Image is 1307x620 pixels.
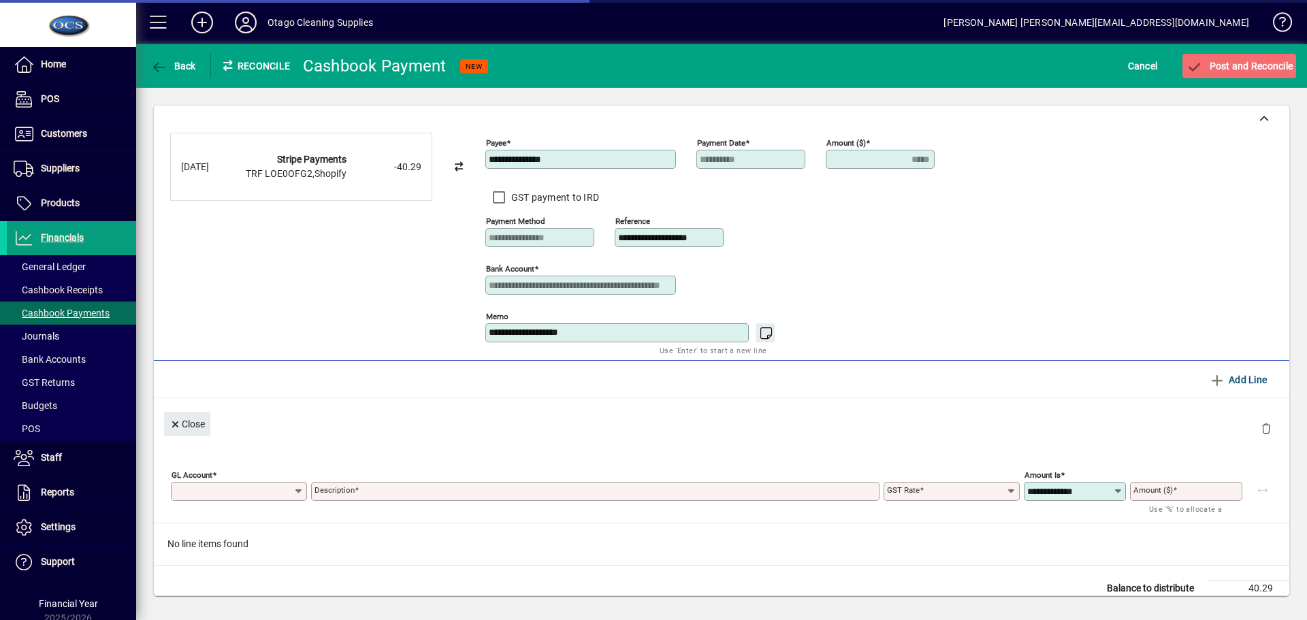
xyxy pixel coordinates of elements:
span: Journals [14,331,59,342]
span: General Ledger [14,261,86,272]
div: [PERSON_NAME] [PERSON_NAME][EMAIL_ADDRESS][DOMAIN_NAME] [943,12,1249,33]
span: Cashbook Payments [14,308,110,319]
a: Reports [7,476,136,510]
span: Products [41,197,80,208]
a: Cashbook Payments [7,301,136,325]
a: POS [7,82,136,116]
button: Delete [1250,412,1282,444]
mat-hint: Use '%' to allocate a percentage [1149,501,1231,530]
td: Balance to distribute [1100,581,1208,597]
a: Suppliers [7,152,136,186]
span: Cancel [1128,55,1158,77]
mat-label: GST rate [887,485,920,495]
button: Add [180,10,224,35]
a: Support [7,545,136,579]
span: POS [14,423,40,434]
mat-label: Reference [615,216,650,226]
span: Support [41,556,75,567]
span: Reports [41,487,74,497]
strong: Stripe Payments [277,154,346,165]
mat-label: Amount ($) [826,138,866,148]
mat-label: GL Account [172,470,212,480]
app-page-header-button: Close [161,417,214,429]
span: Budgets [14,400,57,411]
span: Bank Accounts [14,354,86,365]
button: Post and Reconcile [1182,54,1296,78]
app-page-header-button: Back [136,54,211,78]
span: Post and Reconcile [1186,61,1293,71]
button: Close [164,412,210,436]
a: Knowledge Base [1263,3,1290,47]
span: GST Returns [14,377,75,388]
mat-hint: Use 'Enter' to start a new line [660,342,767,358]
span: Suppliers [41,163,80,174]
button: Cancel [1125,54,1161,78]
mat-label: Description [314,485,355,495]
span: Staff [41,452,62,463]
mat-label: Amount ($) [1133,485,1173,495]
a: Customers [7,117,136,151]
a: Home [7,48,136,82]
div: [DATE] [181,160,236,174]
a: GST Returns [7,371,136,394]
a: General Ledger [7,255,136,278]
a: Settings [7,510,136,544]
app-page-header-button: Delete [1250,422,1282,434]
mat-label: Payee [486,138,506,148]
div: No line items found [154,523,1289,565]
a: Budgets [7,394,136,417]
span: POS [41,93,59,104]
span: Customers [41,128,87,139]
span: Financial Year [39,598,98,609]
a: Products [7,186,136,221]
a: POS [7,417,136,440]
mat-label: Bank Account [486,264,534,274]
a: Bank Accounts [7,348,136,371]
a: Cashbook Receipts [7,278,136,301]
span: TRF LOE0OFG2,Shopify [246,168,346,179]
span: Settings [41,521,76,532]
span: NEW [466,62,483,71]
span: Financials [41,232,84,243]
span: Home [41,59,66,69]
td: 40.29 [1208,581,1289,597]
span: Back [150,61,196,71]
mat-label: Payment method [486,216,545,226]
div: Cashbook Payment [303,55,447,77]
div: Reconcile [211,55,293,77]
span: Close [170,413,205,436]
div: -40.29 [353,160,421,174]
mat-label: Memo [486,312,509,321]
div: Otago Cleaning Supplies [268,12,373,33]
mat-label: Payment Date [697,138,745,148]
mat-label: Amount is [1024,470,1061,480]
button: Profile [224,10,268,35]
button: Back [147,54,199,78]
span: Cashbook Receipts [14,284,103,295]
a: Journals [7,325,136,348]
label: GST payment to IRD [509,191,600,204]
a: Staff [7,441,136,475]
